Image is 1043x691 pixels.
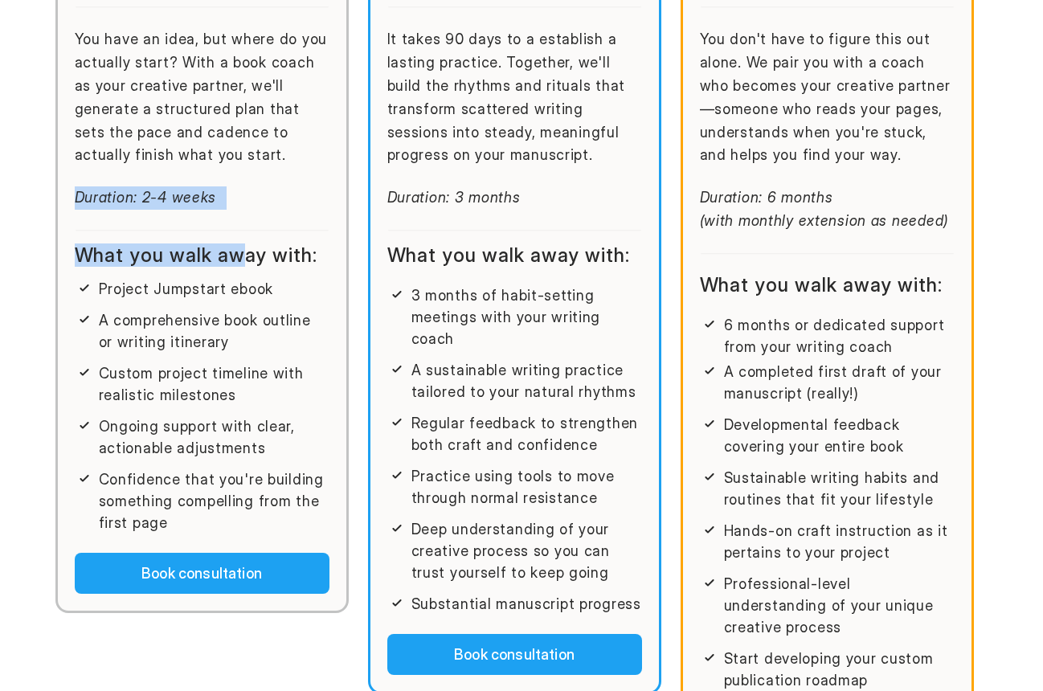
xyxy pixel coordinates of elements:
[411,359,642,403] p: A sustainable writing practice tailored to your natural rhythms
[387,189,521,206] em: Duration: 3 months
[724,467,955,510] p: Sustainable writing habits and routines that fit your lifestyle
[411,284,642,350] p: 3 months of habit-setting meetings with your writing coach
[700,28,955,167] p: You don't have to figure this out alone. We pair you with a coach who becomes your creative partn...
[387,28,642,167] p: It takes 90 days to a establish a lasting practice. Together, we'll build the rhythms and rituals...
[724,314,955,358] p: 6 months or dedicated support from your writing coach
[700,189,948,229] em: Duration: 6 months (with monthly extension as needed)
[724,573,955,638] p: Professional-level understanding of your unique creative process
[724,648,955,691] p: Start developing your custom publication roadmap
[411,412,642,456] p: Regular feedback to strengthen both craft and confidence
[724,414,955,457] p: Developmental feedback covering your entire book
[99,362,329,406] p: Custom project timeline with realistic milestones
[724,520,955,563] p: Hands-on craft instruction as it pertains to your project
[75,245,329,265] h2: What you walk away with:
[411,465,642,509] p: Practice using tools to move through normal resistance
[141,562,262,584] p: Book consultation
[99,278,329,300] p: Project Jumpstart ebook
[99,309,329,353] p: A comprehensive book outline or writing itinerary
[99,468,329,534] p: Confidence that you're building something compelling from the first page
[724,361,955,404] p: A completed first draft of your manuscript (really!)
[387,245,642,265] h2: What you walk away with:
[700,275,955,295] h2: What you walk away with:
[75,28,329,167] p: You have an idea, but where do you actually start? With a book coach as your creative partner, we...
[411,593,642,615] p: Substantial manuscript progress
[411,518,642,583] p: Deep understanding of your creative process so you can trust yourself to keep going
[99,415,329,459] p: Ongoing support with clear, actionable adjustments
[75,189,217,206] em: Duration: 2-4 weeks
[454,644,575,665] p: Book consultation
